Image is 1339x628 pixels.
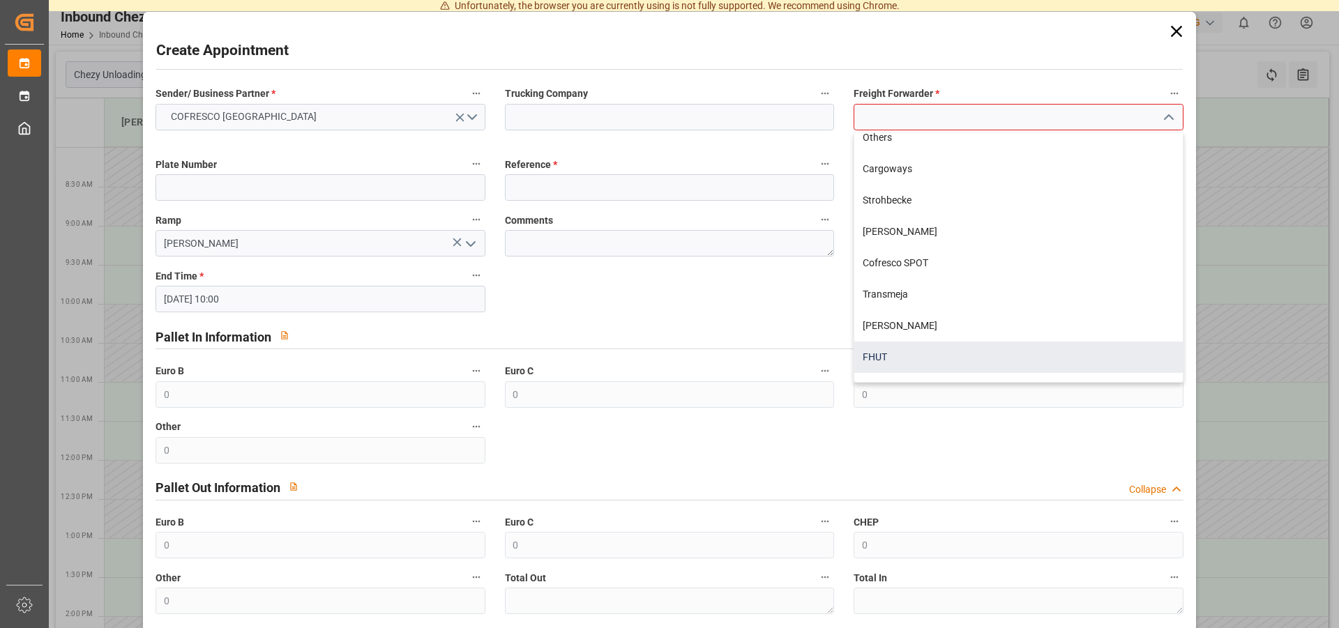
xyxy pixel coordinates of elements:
[854,153,1182,185] div: Cargoways
[1165,568,1183,586] button: Total In
[854,279,1182,310] div: Transmeja
[467,210,485,229] button: Ramp
[816,210,834,229] button: Comments
[156,420,181,434] span: Other
[505,515,534,530] span: Euro C
[505,158,557,172] span: Reference
[854,342,1182,373] div: FHUT
[156,515,184,530] span: Euro B
[280,473,307,500] button: View description
[156,230,485,256] input: Type to search/select
[854,515,879,530] span: CHEP
[459,233,480,254] button: open menu
[156,104,485,130] button: open menu
[816,362,834,380] button: Euro C
[1157,107,1178,128] button: close menu
[156,286,485,312] input: DD.MM.YYYY HH:MM
[505,571,546,585] span: Total Out
[854,86,939,101] span: Freight Forwarder
[156,478,280,497] h2: Pallet Out Information
[854,216,1182,247] div: [PERSON_NAME]
[467,362,485,380] button: Euro B
[816,84,834,102] button: Trucking Company
[467,418,485,436] button: Other
[816,155,834,173] button: Reference *
[467,568,485,586] button: Other
[156,269,204,284] span: End Time
[467,155,485,173] button: Plate Number
[467,84,485,102] button: Sender/ Business Partner *
[816,568,834,586] button: Total Out
[271,322,298,349] button: View description
[854,571,887,585] span: Total In
[854,122,1182,153] div: Others
[156,213,181,228] span: Ramp
[854,373,1182,404] div: MDI
[505,86,588,101] span: Trucking Company
[505,213,553,228] span: Comments
[156,364,184,378] span: Euro B
[1165,512,1183,530] button: CHEP
[156,40,289,62] h2: Create Appointment
[164,109,324,124] span: COFRESCO [GEOGRAPHIC_DATA]
[854,185,1182,216] div: Strohbecke
[467,266,485,284] button: End Time *
[156,571,181,585] span: Other
[156,158,217,172] span: Plate Number
[854,247,1182,279] div: Cofresco SPOT
[156,328,271,346] h2: Pallet In Information
[1129,482,1166,497] div: Collapse
[505,364,534,378] span: Euro C
[156,86,275,101] span: Sender/ Business Partner
[1165,84,1183,102] button: Freight Forwarder *
[854,310,1182,342] div: [PERSON_NAME]
[816,512,834,530] button: Euro C
[467,512,485,530] button: Euro B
